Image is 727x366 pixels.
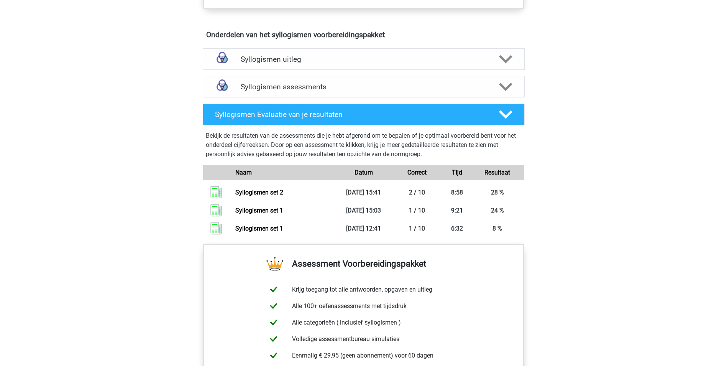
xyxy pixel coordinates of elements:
h4: Syllogismen Evaluatie van je resultaten [215,110,487,119]
a: Syllogismen set 2 [235,189,283,196]
a: assessments Syllogismen assessments [200,76,528,97]
h4: Syllogismen assessments [241,82,487,91]
div: Naam [230,168,336,177]
div: Correct [390,168,444,177]
a: Syllogismen set 1 [235,225,283,232]
p: Bekijk de resultaten van de assessments die je hebt afgerond om te bepalen of je optimaal voorber... [206,131,522,159]
img: syllogismen uitleg [212,49,232,69]
a: uitleg Syllogismen uitleg [200,48,528,70]
div: Resultaat [471,168,524,177]
img: syllogismen assessments [212,77,232,97]
h4: Syllogismen uitleg [241,55,487,64]
h4: Onderdelen van het syllogismen voorbereidingspakket [206,30,521,39]
a: Syllogismen Evaluatie van je resultaten [200,104,528,125]
a: Syllogismen set 1 [235,207,283,214]
div: Tijd [444,168,471,177]
div: Datum [337,168,391,177]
